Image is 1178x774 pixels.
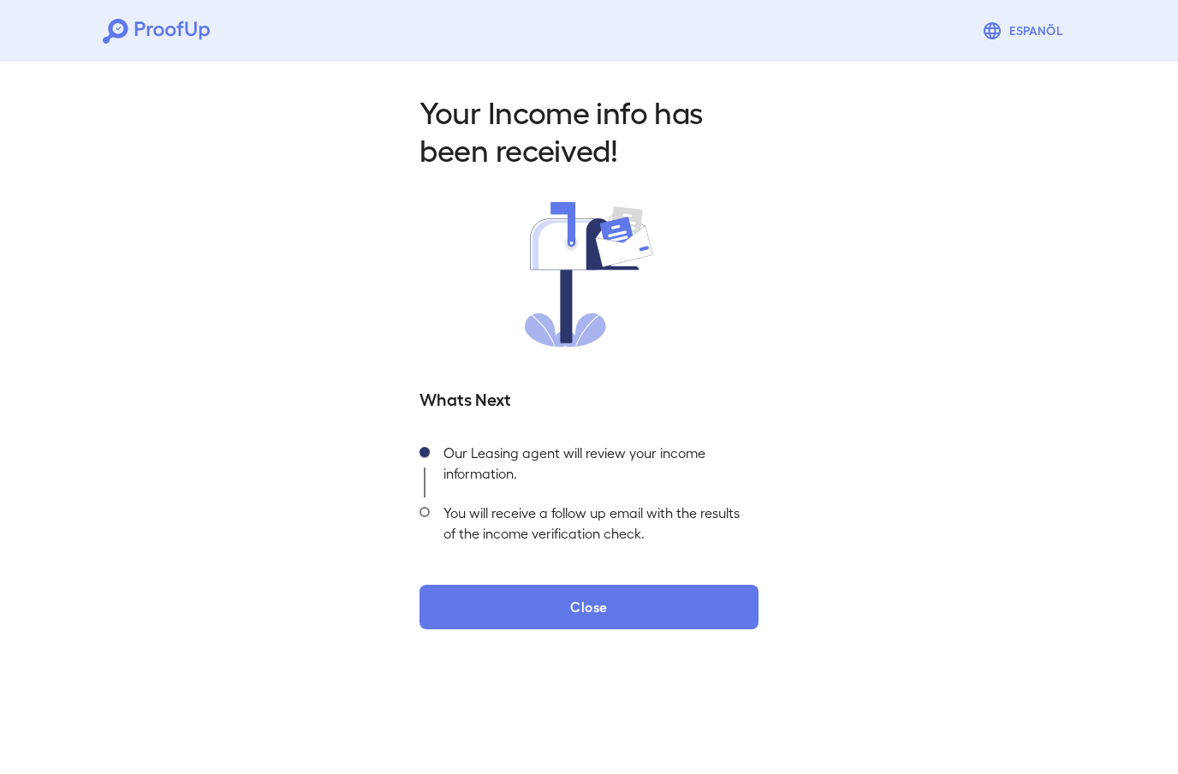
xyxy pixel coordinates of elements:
button: Espanõl [975,14,1075,48]
h5: Whats Next [419,386,759,410]
img: received.svg [525,202,653,347]
h2: Your Income info has been received! [419,92,759,168]
button: Close [419,585,759,629]
div: Our Leasing agent will review your income information. [430,438,759,497]
div: You will receive a follow up email with the results of the income verification check. [430,497,759,557]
